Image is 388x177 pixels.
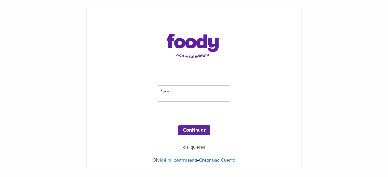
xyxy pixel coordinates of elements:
span: o si quieres [179,145,209,150]
button: Continuar [178,125,210,135]
a: Olvidé mi contraseña [152,158,197,163]
input: pepitoperez@gmail.com [158,85,230,102]
div: • [87,6,301,170]
a: Crear una Cuenta [199,158,236,163]
img: logo-main-page.png [167,34,221,58]
span: Continuar [183,128,206,133]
